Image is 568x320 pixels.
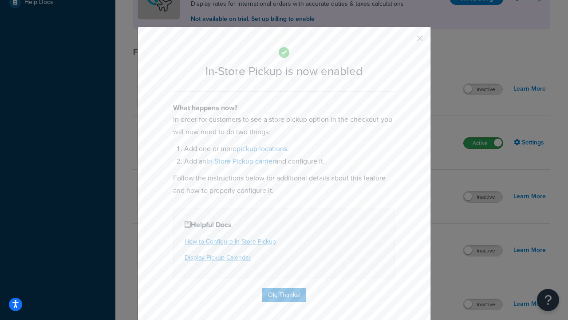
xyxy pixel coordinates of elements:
[185,220,383,230] h4: Helpful Docs
[173,65,395,78] h2: In-Store Pickup is now enabled
[237,144,287,154] a: pickup locations
[185,253,251,262] a: Display Pickup Calendar
[262,288,306,302] button: Ok, Thanks!
[184,143,395,155] li: Add one or more .
[173,172,395,197] p: Follow the instructions below for additional details about this feature and how to properly confi...
[185,237,276,246] a: How to Configure In-Store Pickup
[206,156,275,166] a: In-Store Pickup carrier
[184,155,395,168] li: Add an and configure it.
[173,113,395,138] p: In order for customers to see a store pickup option in the checkout you will now need to do two t...
[173,103,395,113] h4: What happens now?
